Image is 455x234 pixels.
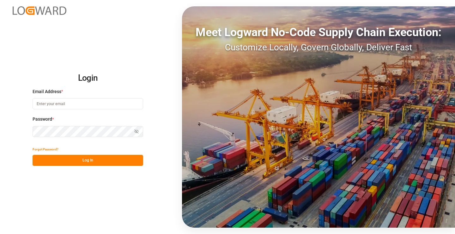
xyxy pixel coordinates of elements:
span: Email Address [33,88,61,95]
img: Logward_new_orange.png [13,6,66,15]
input: Enter your email [33,98,143,109]
h2: Login [33,68,143,88]
div: Customize Locally, Govern Globally, Deliver Fast [182,41,455,54]
span: Password [33,116,52,123]
button: Log In [33,155,143,166]
div: Meet Logward No-Code Supply Chain Execution: [182,24,455,41]
button: Forgot Password? [33,144,58,155]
